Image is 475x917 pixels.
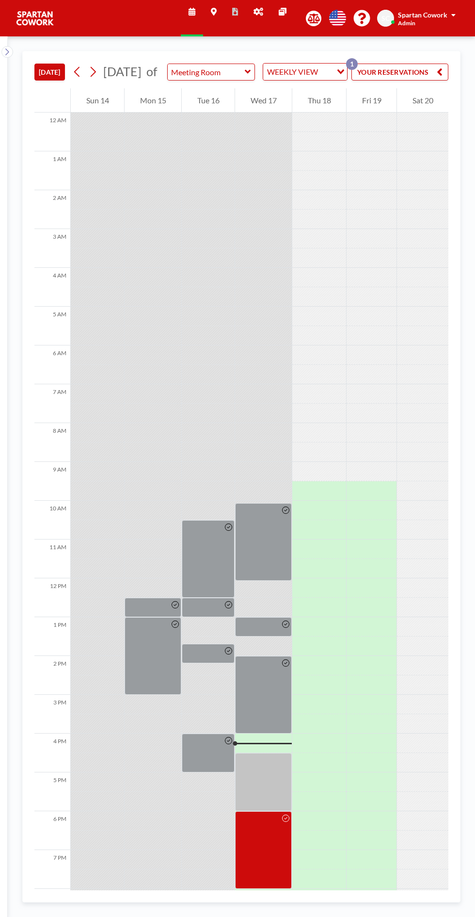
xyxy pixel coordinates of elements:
div: 10 AM [34,501,70,540]
div: 6 AM [34,345,70,384]
div: 12 AM [34,113,70,151]
div: 12 PM [34,578,70,617]
div: 2 PM [34,656,70,695]
div: Fri 19 [347,88,396,113]
div: Thu 18 [292,88,346,113]
div: Wed 17 [235,88,292,113]
span: Admin [398,19,415,27]
div: 1 AM [34,151,70,190]
span: WEEKLY VIEW [265,65,320,78]
div: 7 PM [34,850,70,889]
p: 1 [346,58,358,70]
div: 5 PM [34,772,70,811]
div: Sat 20 [397,88,448,113]
div: 9 AM [34,462,70,501]
span: Spartan Cowork [398,11,447,19]
div: 2 AM [34,190,70,229]
div: 3 AM [34,229,70,268]
div: Mon 15 [125,88,181,113]
button: YOUR RESERVATIONS1 [351,64,448,81]
div: 5 AM [34,307,70,345]
img: organization-logo [16,9,54,28]
span: SC [381,14,390,23]
div: Sun 14 [71,88,124,113]
div: 7 AM [34,384,70,423]
input: Search for option [321,65,331,78]
div: 8 AM [34,423,70,462]
div: 1 PM [34,617,70,656]
button: [DATE] [34,64,65,81]
div: 6 PM [34,811,70,850]
span: [DATE] [103,64,142,79]
div: 3 PM [34,695,70,734]
div: 4 AM [34,268,70,307]
span: of [146,64,157,79]
div: 4 PM [34,734,70,772]
div: Search for option [263,64,347,80]
input: Meeting Room [168,64,245,80]
div: 11 AM [34,540,70,578]
div: Tue 16 [182,88,235,113]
